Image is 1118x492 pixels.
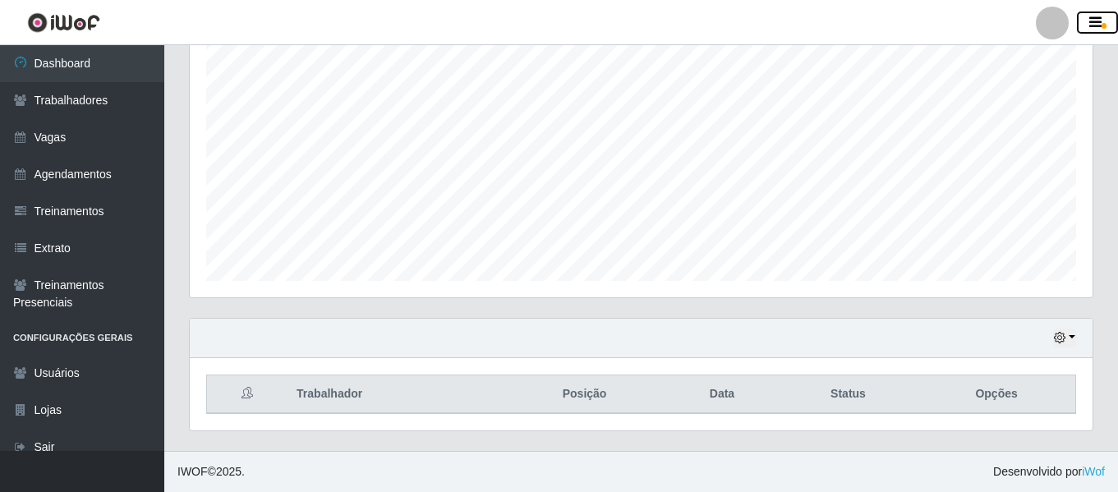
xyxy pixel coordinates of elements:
span: IWOF [177,465,208,478]
img: CoreUI Logo [27,12,100,33]
span: Desenvolvido por [993,463,1105,481]
th: Data [665,375,779,414]
a: iWof [1082,465,1105,478]
th: Posição [504,375,665,414]
th: Trabalhador [287,375,504,414]
span: © 2025 . [177,463,245,481]
th: Status [779,375,918,414]
th: Opções [918,375,1075,414]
